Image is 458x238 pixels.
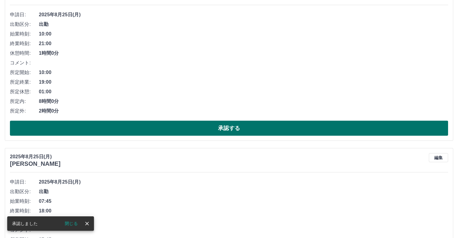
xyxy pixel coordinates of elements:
button: close [83,219,92,228]
span: 出勤区分: [10,21,39,28]
span: 1時間0分 [39,217,448,224]
span: 07:45 [39,198,448,205]
span: 18:00 [39,207,448,215]
button: 編集 [429,153,448,162]
span: 10:00 [39,69,448,76]
span: 所定終業: [10,79,39,86]
span: 始業時刻: [10,30,39,38]
button: 閉じる [60,219,83,228]
span: 終業時刻: [10,40,39,47]
span: 休憩時間: [10,50,39,57]
span: 10:00 [39,30,448,38]
span: 出勤 [39,188,448,195]
span: 8時間0分 [39,98,448,105]
p: 2025年8月25日(月) [10,153,61,160]
span: 所定内: [10,98,39,105]
button: 承認する [10,121,448,136]
span: 2時間0分 [39,107,448,115]
span: 所定開始: [10,69,39,76]
div: 承認しました [12,218,38,229]
span: 出勤 [39,21,448,28]
span: 始業時刻: [10,198,39,205]
h3: [PERSON_NAME] [10,160,61,167]
span: 1時間0分 [39,50,448,57]
span: 2025年8月25日(月) [39,11,448,18]
span: 申請日: [10,178,39,186]
span: 申請日: [10,11,39,18]
span: 終業時刻: [10,207,39,215]
span: 所定外: [10,107,39,115]
span: コメント: [10,59,39,66]
span: 21:00 [39,40,448,47]
span: 01:00 [39,88,448,95]
span: 2025年8月25日(月) [39,178,448,186]
span: 出勤区分: [10,188,39,195]
span: 19:00 [39,79,448,86]
span: 所定休憩: [10,88,39,95]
